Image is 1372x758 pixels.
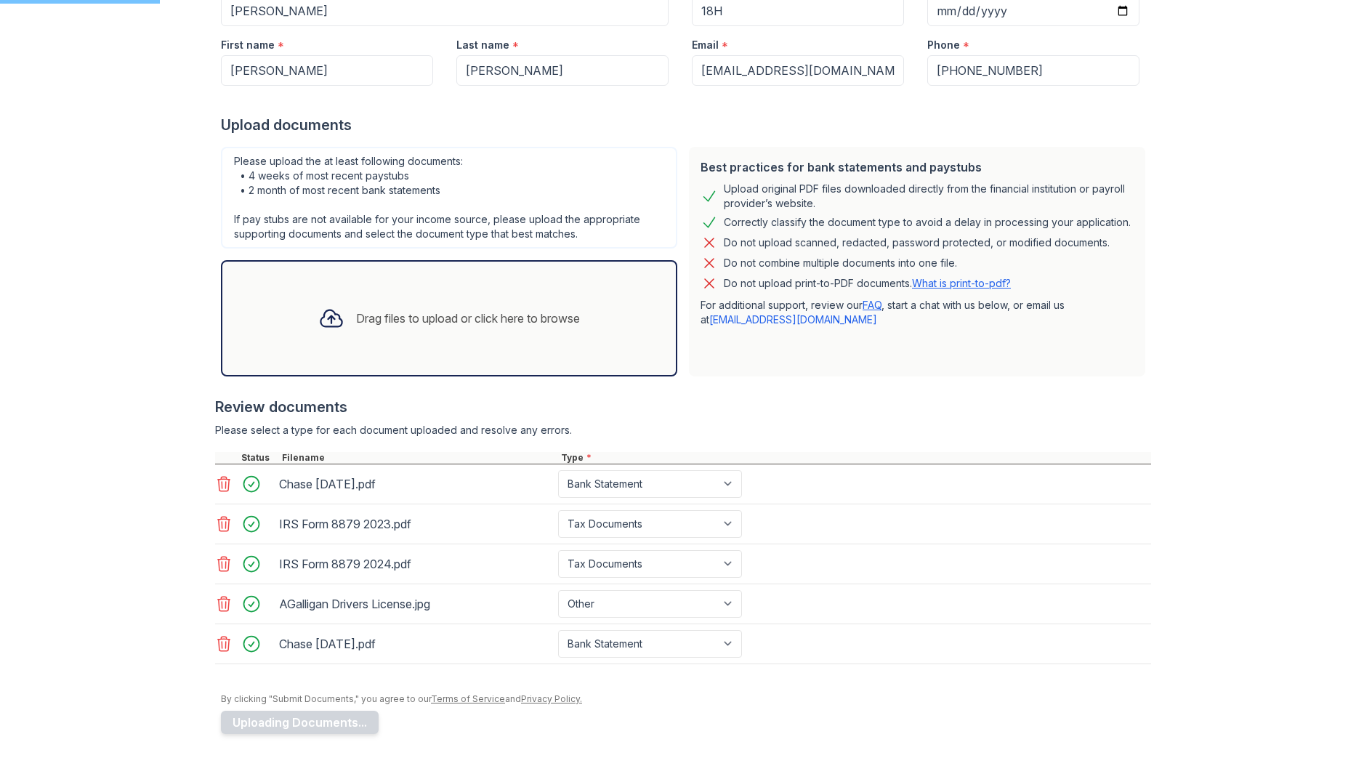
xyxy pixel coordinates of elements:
[724,214,1131,231] div: Correctly classify the document type to avoid a delay in processing your application.
[238,452,279,464] div: Status
[221,693,1151,705] div: By clicking "Submit Documents," you agree to our and
[724,234,1110,251] div: Do not upload scanned, redacted, password protected, or modified documents.
[431,693,505,704] a: Terms of Service
[701,158,1134,176] div: Best practices for bank statements and paystubs
[221,115,1151,135] div: Upload documents
[279,452,558,464] div: Filename
[692,38,719,52] label: Email
[912,277,1011,289] a: What is print-to-pdf?
[279,552,552,576] div: IRS Form 8879 2024.pdf
[356,310,580,327] div: Drag files to upload or click here to browse
[215,397,1151,417] div: Review documents
[456,38,509,52] label: Last name
[724,276,1011,291] p: Do not upload print-to-PDF documents.
[279,512,552,536] div: IRS Form 8879 2023.pdf
[863,299,881,311] a: FAQ
[724,182,1134,211] div: Upload original PDF files downloaded directly from the financial institution or payroll provider’...
[724,254,957,272] div: Do not combine multiple documents into one file.
[221,147,677,249] div: Please upload the at least following documents: • 4 weeks of most recent paystubs • 2 month of mo...
[215,423,1151,438] div: Please select a type for each document uploaded and resolve any errors.
[221,711,379,734] button: Uploading Documents...
[279,592,552,616] div: AGalligan Drivers License.jpg
[709,313,877,326] a: [EMAIL_ADDRESS][DOMAIN_NAME]
[927,38,960,52] label: Phone
[279,472,552,496] div: Chase [DATE].pdf
[521,693,582,704] a: Privacy Policy.
[221,38,275,52] label: First name
[279,632,552,656] div: Chase [DATE].pdf
[701,298,1134,327] p: For additional support, review our , start a chat with us below, or email us at
[558,452,1151,464] div: Type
